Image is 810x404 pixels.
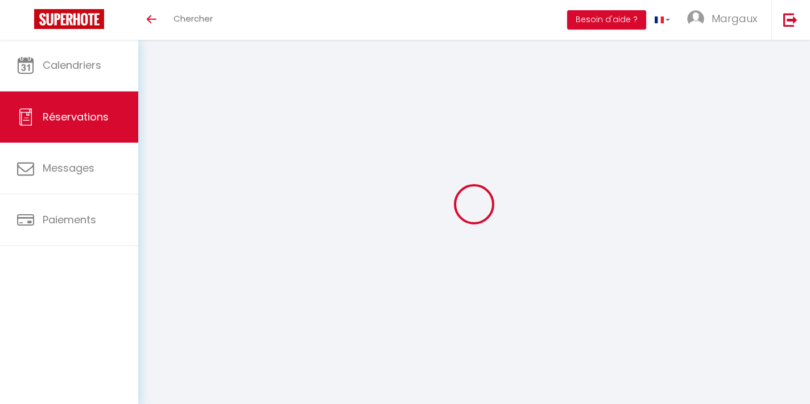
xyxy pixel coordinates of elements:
[567,10,646,30] button: Besoin d'aide ?
[173,13,213,24] span: Chercher
[43,213,96,227] span: Paiements
[43,110,109,124] span: Réservations
[687,10,704,27] img: ...
[43,161,94,175] span: Messages
[783,13,797,27] img: logout
[34,9,104,29] img: Super Booking
[712,11,757,26] span: Margaux
[43,58,101,72] span: Calendriers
